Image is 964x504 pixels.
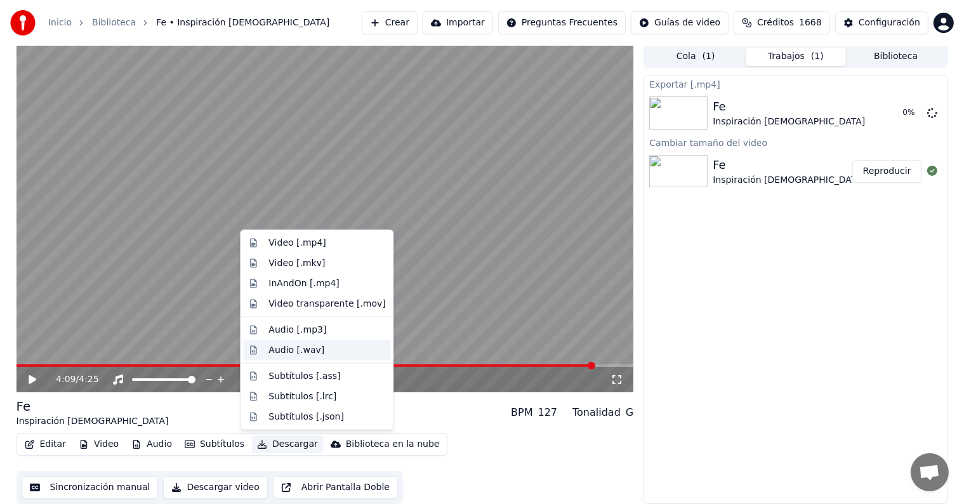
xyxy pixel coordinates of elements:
[703,50,715,63] span: ( 1 )
[268,390,336,402] div: Subtítulos [.lrc]
[273,476,398,499] button: Abrir Pantalla Doble
[799,17,822,29] span: 1668
[268,370,340,383] div: Subtítulos [.ass]
[644,135,947,150] div: Cambiar tamaño del video
[572,405,621,420] div: Tonalidad
[713,98,865,116] div: Fe
[811,50,824,63] span: ( 1 )
[180,435,249,453] button: Subtítulos
[156,17,329,29] span: Fe • Inspiración [DEMOGRAPHIC_DATA]
[911,453,949,491] div: Chat abierto
[126,435,177,453] button: Audio
[631,11,729,34] button: Guías de video
[268,277,340,290] div: InAndOn [.mp4]
[713,156,865,174] div: Fe
[835,11,928,34] button: Configuración
[746,48,846,66] button: Trabajos
[346,438,440,451] div: Biblioteca en la nube
[163,476,267,499] button: Descargar video
[423,11,493,34] button: Importar
[757,17,794,29] span: Créditos
[17,415,169,428] div: Inspiración [DEMOGRAPHIC_DATA]
[56,373,76,386] span: 4:09
[903,108,922,118] div: 0 %
[713,174,865,187] div: Inspiración [DEMOGRAPHIC_DATA]
[626,405,633,420] div: G
[268,344,324,357] div: Audio [.wav]
[48,17,72,29] a: Inicio
[538,405,558,420] div: 127
[511,405,532,420] div: BPM
[74,435,124,453] button: Video
[498,11,626,34] button: Preguntas Frecuentes
[252,435,323,453] button: Descargar
[859,17,920,29] div: Configuración
[17,397,169,415] div: Fe
[852,160,922,183] button: Reproducir
[79,373,98,386] span: 4:25
[92,17,136,29] a: Biblioteca
[846,48,946,66] button: Biblioteca
[645,48,746,66] button: Cola
[713,116,865,128] div: Inspiración [DEMOGRAPHIC_DATA]
[48,17,329,29] nav: breadcrumb
[268,410,344,423] div: Subtítulos [.json]
[22,476,159,499] button: Sincronización manual
[268,298,385,310] div: Video transparente [.mov]
[644,76,947,91] div: Exportar [.mp4]
[268,257,325,270] div: Video [.mkv]
[10,10,36,36] img: youka
[268,237,326,249] div: Video [.mp4]
[362,11,418,34] button: Crear
[734,11,830,34] button: Créditos1668
[20,435,71,453] button: Editar
[56,373,86,386] div: /
[268,324,326,336] div: Audio [.mp3]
